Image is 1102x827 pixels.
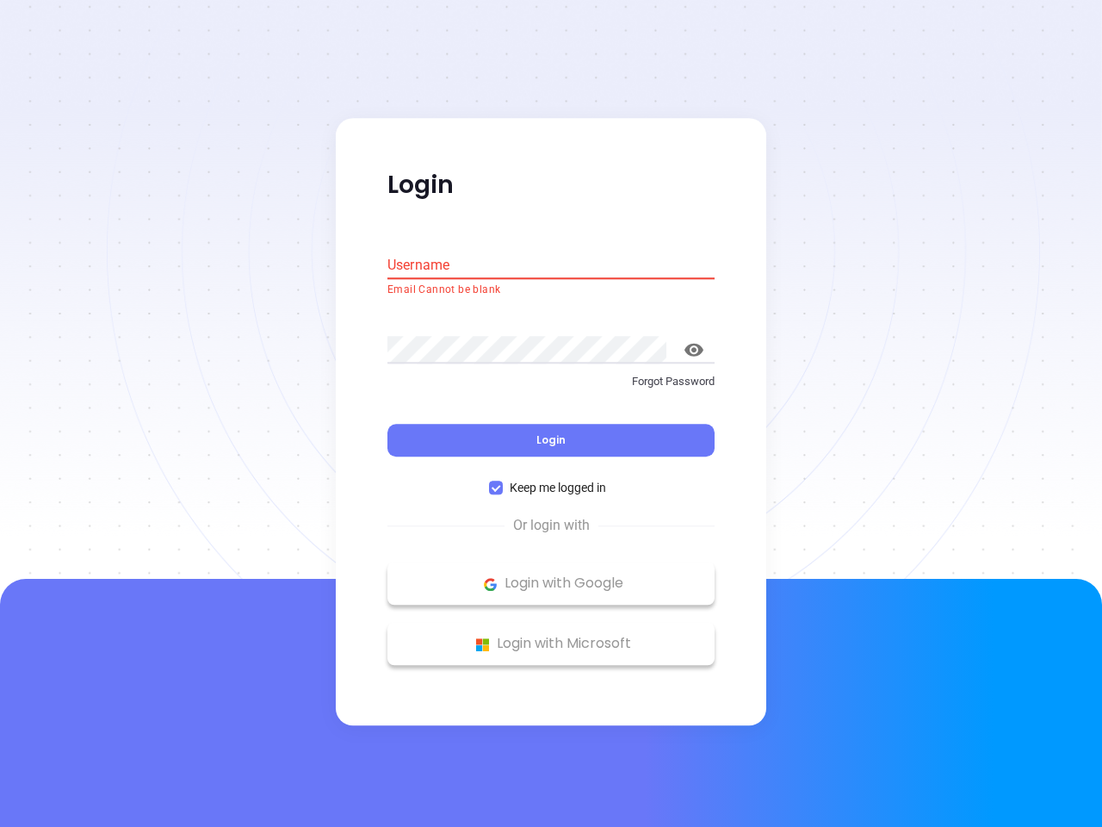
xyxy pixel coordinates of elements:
p: Forgot Password [387,373,715,390]
p: Login [387,170,715,201]
span: Login [536,433,566,448]
button: Login [387,425,715,457]
p: Login with Google [396,571,706,597]
img: Microsoft Logo [472,634,493,656]
button: Google Logo Login with Google [387,563,715,606]
button: toggle password visibility [673,329,715,370]
p: Email Cannot be blank [387,282,715,299]
button: Microsoft Logo Login with Microsoft [387,623,715,666]
img: Google Logo [480,574,501,595]
span: Keep me logged in [503,479,613,498]
a: Forgot Password [387,373,715,404]
span: Or login with [505,516,598,537]
p: Login with Microsoft [396,631,706,657]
